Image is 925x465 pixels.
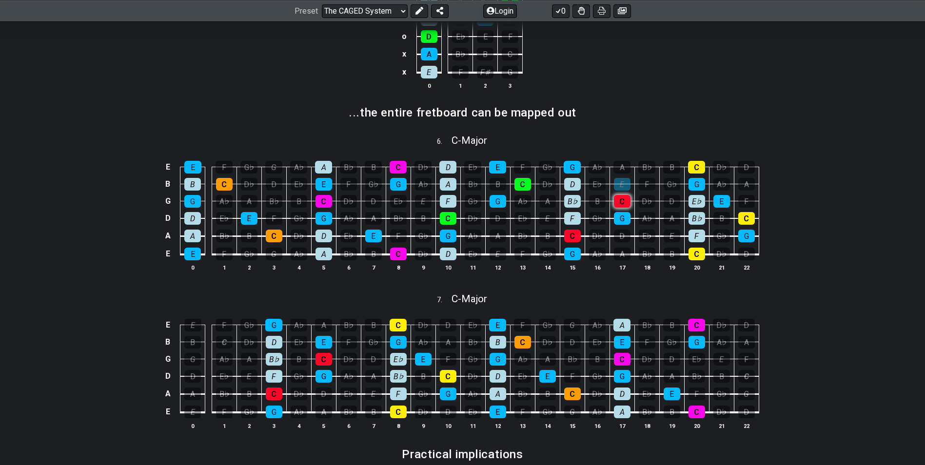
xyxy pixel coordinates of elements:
[216,353,233,366] div: A♭
[411,262,435,272] th: 9
[440,230,456,242] div: G
[689,195,705,208] div: E♭
[490,336,506,349] div: B
[390,248,407,260] div: C
[639,212,655,225] div: A♭
[689,248,705,260] div: C
[162,333,174,350] td: B
[564,336,581,349] div: D
[709,262,734,272] th: 21
[435,262,460,272] th: 10
[286,262,311,272] th: 4
[514,370,531,383] div: E♭
[738,178,755,191] div: A
[589,319,606,331] div: A♭
[415,230,432,242] div: G♭
[415,212,432,225] div: B
[738,353,755,366] div: F
[539,195,556,208] div: A
[340,248,357,260] div: B♭
[498,81,523,91] th: 3
[460,262,485,272] th: 11
[473,81,498,91] th: 2
[315,161,332,174] div: A
[390,319,407,331] div: C
[216,319,233,331] div: F
[184,161,201,174] div: E
[439,161,456,174] div: D
[291,230,307,242] div: D♭
[465,336,481,349] div: B♭
[415,370,432,383] div: B
[539,161,556,174] div: G♭
[664,212,680,225] div: A
[639,230,655,242] div: E♭
[477,30,493,43] div: E
[162,193,174,210] td: G
[291,353,307,366] div: B
[184,230,201,242] div: A
[552,4,570,18] button: 0
[241,230,257,242] div: B
[340,353,357,366] div: D♭
[613,319,630,331] div: A
[315,178,332,191] div: E
[266,178,282,191] div: D
[684,262,709,272] th: 20
[689,353,705,366] div: E♭
[664,248,680,260] div: B
[502,30,518,43] div: F
[688,161,705,174] div: C
[365,161,382,174] div: B
[489,161,506,174] div: E
[514,195,531,208] div: A♭
[593,4,610,18] button: Print
[465,370,481,383] div: D♭
[266,353,282,366] div: B♭
[713,212,730,225] div: B
[477,66,493,78] div: F♯
[241,336,257,349] div: D♭
[448,81,473,91] th: 1
[241,178,257,191] div: D♭
[738,319,755,331] div: D
[664,370,680,383] div: A
[340,178,357,191] div: F
[589,336,606,349] div: E♭
[365,370,382,383] div: A
[365,230,382,242] div: E
[291,212,307,225] div: G♭
[465,212,481,225] div: D♭
[212,262,236,272] th: 1
[738,212,755,225] div: C
[415,353,432,366] div: E
[664,353,680,366] div: D
[162,227,174,245] td: A
[564,212,581,225] div: F
[514,161,531,174] div: F
[689,370,705,383] div: B♭
[291,248,307,260] div: A♭
[614,230,630,242] div: D
[490,178,506,191] div: B
[465,195,481,208] div: G♭
[365,353,382,366] div: D
[390,195,407,208] div: E♭
[713,353,730,366] div: E
[535,262,560,272] th: 14
[514,319,531,331] div: F
[560,262,585,272] th: 15
[340,230,357,242] div: E♭
[502,48,518,60] div: C
[440,370,456,383] div: C
[295,6,318,16] span: Preset
[713,230,730,242] div: G♭
[315,319,332,331] div: A
[613,161,630,174] div: A
[365,212,382,225] div: A
[614,212,630,225] div: G
[589,195,606,208] div: B
[265,161,282,174] div: G
[184,370,201,383] div: D
[572,4,590,18] button: Toggle Dexterity for all fretkits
